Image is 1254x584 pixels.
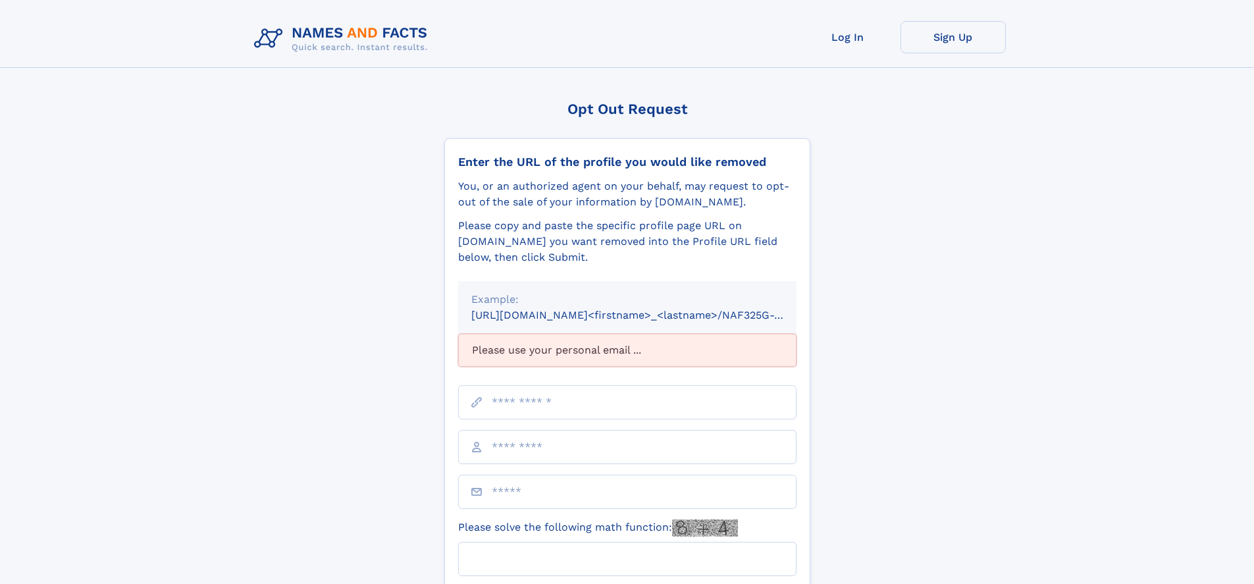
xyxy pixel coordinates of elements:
div: Please copy and paste the specific profile page URL on [DOMAIN_NAME] you want removed into the Pr... [458,218,797,265]
small: [URL][DOMAIN_NAME]<firstname>_<lastname>/NAF325G-xxxxxxxx [471,309,822,321]
label: Please solve the following math function: [458,519,738,537]
a: Log In [795,21,901,53]
div: Enter the URL of the profile you would like removed [458,155,797,169]
img: Logo Names and Facts [249,21,438,57]
div: Example: [471,292,783,307]
a: Sign Up [901,21,1006,53]
div: You, or an authorized agent on your behalf, may request to opt-out of the sale of your informatio... [458,178,797,210]
div: Please use your personal email ... [458,334,797,367]
div: Opt Out Request [444,101,810,117]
